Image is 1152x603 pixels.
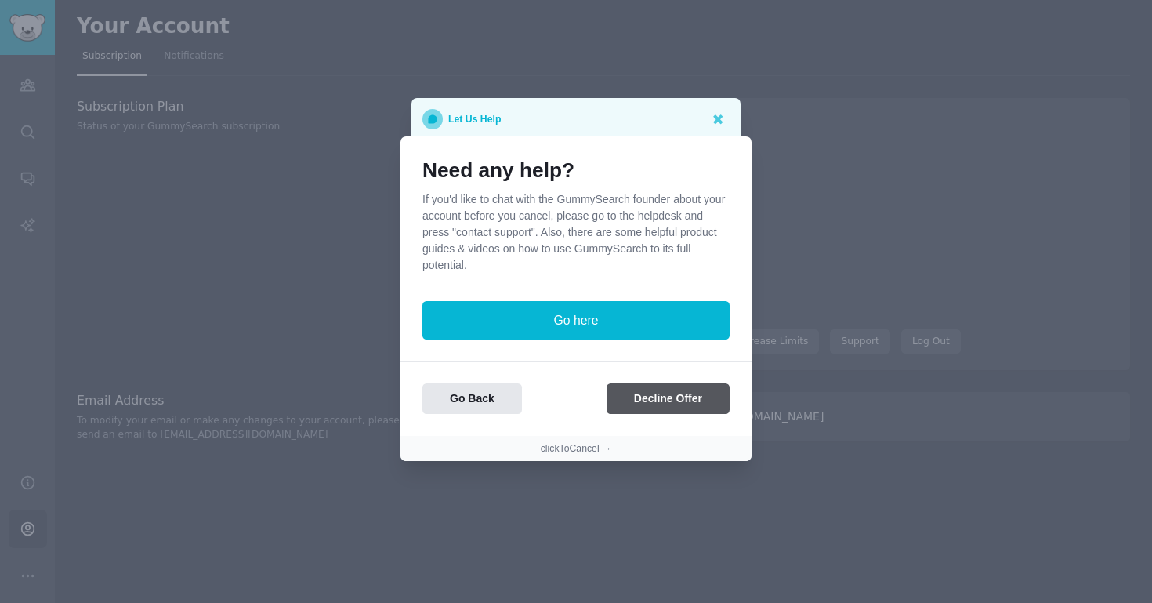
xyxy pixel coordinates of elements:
[422,158,730,183] h1: Need any help?
[541,442,612,456] button: clickToCancel →
[448,109,501,129] p: Let Us Help
[607,383,730,414] button: Decline Offer
[422,191,730,274] p: If you'd like to chat with the GummySearch founder about your account before you cancel, please g...
[422,301,730,340] button: Go here
[422,383,522,414] button: Go Back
